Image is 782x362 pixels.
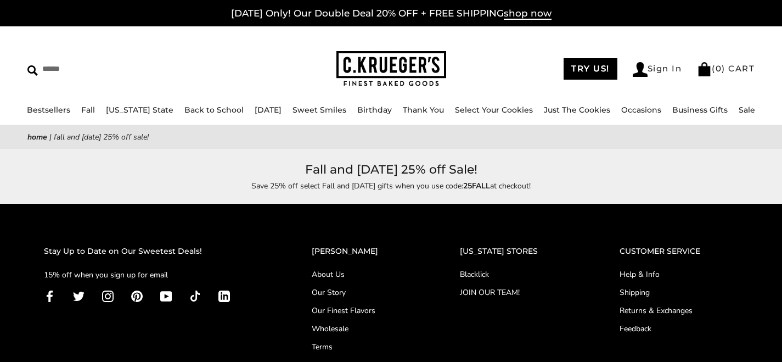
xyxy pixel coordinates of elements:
[292,105,346,115] a: Sweet Smiles
[231,8,552,20] a: [DATE] Only! Our Double Deal 20% OFF + FREE SHIPPINGshop now
[139,180,644,192] p: Save 25% off select Fall and [DATE] gifts when you use code: at checkout!
[455,105,533,115] a: Select Your Cookies
[633,62,648,77] img: Account
[27,131,755,143] nav: breadcrumbs
[255,105,282,115] a: [DATE]
[312,287,416,298] a: Our Story
[544,105,610,115] a: Just The Cookies
[218,289,230,302] a: LinkedIn
[184,105,244,115] a: Back to School
[620,323,738,335] a: Feedback
[27,65,38,76] img: Search
[81,105,95,115] a: Fall
[160,289,172,302] a: YouTube
[697,62,712,76] img: Bag
[504,8,552,20] span: shop now
[620,269,738,280] a: Help & Info
[312,245,416,258] h2: [PERSON_NAME]
[463,181,490,191] strong: 25FALL
[697,63,755,74] a: (0) CART
[460,245,576,258] h2: [US_STATE] STORES
[27,105,70,115] a: Bestsellers
[312,323,416,335] a: Wholesale
[403,105,444,115] a: Thank You
[564,58,617,80] a: TRY US!
[357,105,392,115] a: Birthday
[312,269,416,280] a: About Us
[460,269,576,280] a: Blacklick
[189,289,201,302] a: TikTok
[620,305,738,316] a: Returns & Exchanges
[672,105,728,115] a: Business Gifts
[633,62,682,77] a: Sign In
[716,63,722,74] span: 0
[49,132,52,142] span: |
[44,289,55,302] a: Facebook
[620,245,738,258] h2: CUSTOMER SERVICE
[336,51,446,87] img: C.KRUEGER'S
[44,160,738,180] h1: Fall and [DATE] 25% off Sale!
[460,287,576,298] a: JOIN OUR TEAM!
[73,289,85,302] a: Twitter
[312,305,416,316] a: Our Finest Flavors
[27,60,198,77] input: Search
[106,105,173,115] a: [US_STATE] State
[131,289,143,302] a: Pinterest
[44,269,268,281] p: 15% off when you sign up for email
[621,105,661,115] a: Occasions
[27,132,47,142] a: Home
[620,287,738,298] a: Shipping
[54,132,149,142] span: Fall and [DATE] 25% off Sale!
[739,105,755,115] a: Sale
[102,289,114,302] a: Instagram
[312,341,416,353] a: Terms
[44,245,268,258] h2: Stay Up to Date on Our Sweetest Deals!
